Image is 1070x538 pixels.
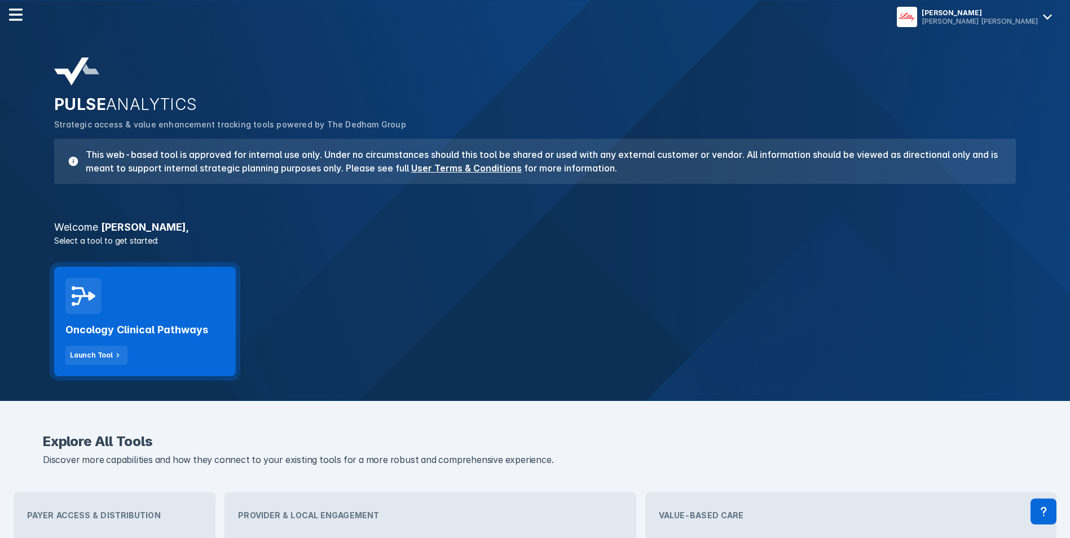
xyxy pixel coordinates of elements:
[922,17,1038,25] div: [PERSON_NAME] [PERSON_NAME]
[43,453,1027,468] p: Discover more capabilities and how they connect to your existing tools for a more robust and comp...
[54,221,98,233] span: Welcome
[54,58,99,86] img: pulse-analytics-logo
[65,346,127,365] button: Launch Tool
[43,435,1027,448] h2: Explore All Tools
[18,497,211,533] div: Payer Access & Distribution
[79,148,1002,175] h3: This web-based tool is approved for internal use only. Under no circumstances should this tool be...
[229,497,631,533] div: Provider & Local Engagement
[1031,499,1056,524] div: Contact Support
[47,235,1023,246] p: Select a tool to get started:
[54,95,1016,114] h2: PULSE
[54,267,236,376] a: Oncology Clinical PathwaysLaunch Tool
[54,118,1016,131] p: Strategic access & value enhancement tracking tools powered by The Dedham Group
[899,9,915,25] img: menu button
[47,222,1023,232] h3: [PERSON_NAME] ,
[106,95,197,114] span: ANALYTICS
[650,497,1052,533] div: Value-Based Care
[65,323,208,337] h2: Oncology Clinical Pathways
[70,350,113,360] div: Launch Tool
[9,8,23,21] img: menu--horizontal.svg
[411,162,522,174] a: User Terms & Conditions
[922,8,1038,17] div: [PERSON_NAME]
